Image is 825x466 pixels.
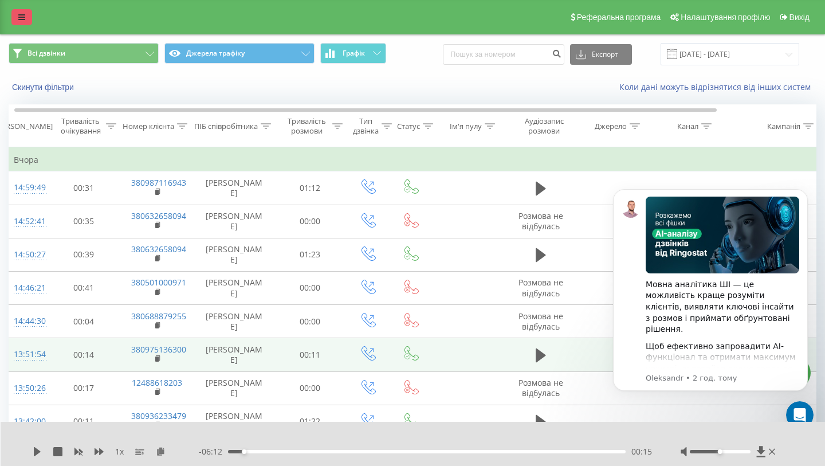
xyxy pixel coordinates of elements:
a: 12488618203 [132,377,182,388]
div: Статус [397,122,420,131]
td: [PERSON_NAME] [194,171,274,205]
td: 00:17 [48,371,120,405]
span: Розмова не відбулась [518,277,563,298]
td: 01:22 [274,405,346,438]
td: 01:12 [274,171,346,205]
td: 00:14 [48,338,120,371]
td: [PERSON_NAME] [194,371,274,405]
button: Джерела трафіку [164,43,315,64]
button: Графік [320,43,386,64]
div: 13:42:00 [14,410,37,433]
span: Графік [343,49,365,57]
div: Аудіозапис розмови [516,116,572,136]
td: 00:39 [48,238,120,271]
span: 1 x [115,446,124,457]
a: Коли дані можуть відрізнятися вiд інших систем [619,81,816,92]
span: Розмова не відбулась [518,311,563,332]
div: Ім'я пулу [450,122,482,131]
td: 00:11 [48,405,120,438]
iframe: Intercom live chat [786,401,814,429]
div: 13:50:26 [14,377,37,400]
td: [PERSON_NAME] [194,305,274,338]
div: Джерело [595,122,627,131]
td: 00:31 [48,171,120,205]
span: Налаштування профілю [681,13,770,22]
div: Тривалість очікування [58,116,103,136]
span: Реферальна програма [577,13,661,22]
div: Тип дзвінка [353,116,379,136]
button: Скинути фільтри [9,82,80,92]
td: 00:04 [48,305,120,338]
div: 14:50:27 [14,244,37,266]
td: 00:00 [274,371,346,405]
iframe: Intercom notifications повідомлення [596,172,825,435]
span: Всі дзвінки [27,49,65,58]
input: Пошук за номером [443,44,564,65]
div: 13:51:54 [14,343,37,366]
div: Кампанія [767,122,800,131]
td: 00:00 [274,305,346,338]
td: 00:41 [48,271,120,304]
td: [PERSON_NAME] [194,338,274,371]
span: Вихід [789,13,810,22]
td: 00:35 [48,205,120,238]
button: Експорт [570,44,632,65]
a: 380975136300 [131,344,186,355]
div: 14:52:41 [14,210,37,233]
td: 00:00 [274,205,346,238]
div: Номер клієнта [123,122,174,131]
div: 14:46:21 [14,277,37,299]
td: 00:00 [274,271,346,304]
button: Всі дзвінки [9,43,159,64]
div: Accessibility label [242,449,246,454]
a: 380632658094 [131,244,186,254]
div: 14:59:49 [14,177,37,199]
td: [PERSON_NAME] [194,271,274,304]
span: - 06:12 [199,446,228,457]
td: 00:11 [274,338,346,371]
td: [PERSON_NAME] [194,205,274,238]
td: [PERSON_NAME] [194,238,274,271]
a: 380936233479 [131,410,186,421]
span: Розмова не відбулась [518,377,563,398]
a: 380632658094 [131,210,186,221]
div: 14:44:30 [14,310,37,332]
a: 380987116943 [131,177,186,188]
div: ПІБ співробітника [194,122,258,131]
span: 00:15 [631,446,652,457]
div: Канал [677,122,698,131]
td: [PERSON_NAME] [194,405,274,438]
div: Тривалість розмови [284,116,329,136]
div: Accessibility label [718,449,722,454]
a: 380501000971 [131,277,186,288]
span: Розмова не відбулась [518,210,563,232]
a: 380688879255 [131,311,186,322]
td: 01:23 [274,238,346,271]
